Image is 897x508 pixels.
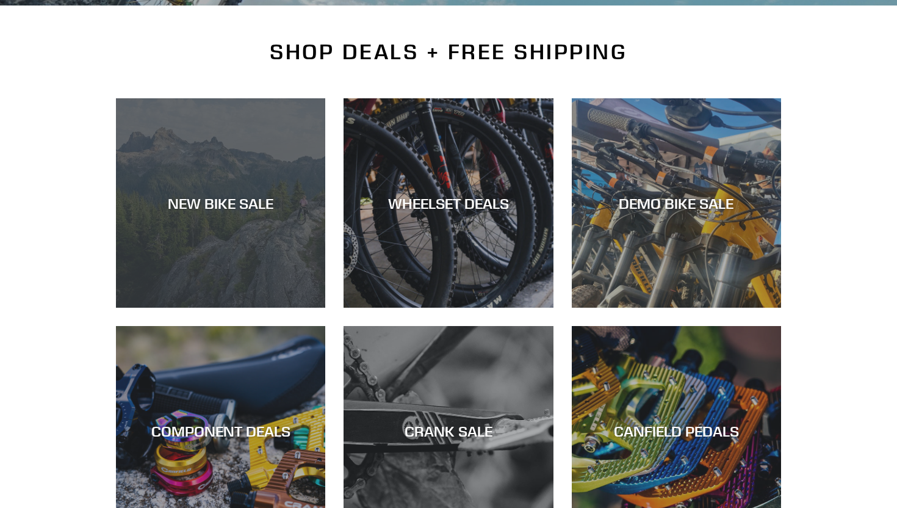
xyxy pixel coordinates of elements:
div: CRANK SALE [344,423,553,440]
a: WHEELSET DEALS [344,98,553,308]
a: NEW BIKE SALE [116,98,325,308]
div: DEMO BIKE SALE [572,194,781,212]
div: NEW BIKE SALE [116,194,325,212]
a: DEMO BIKE SALE [572,98,781,308]
div: CANFIELD PEDALS [572,423,781,440]
h2: SHOP DEALS + FREE SHIPPING [116,39,781,65]
div: COMPONENT DEALS [116,423,325,440]
div: WHEELSET DEALS [344,194,553,212]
